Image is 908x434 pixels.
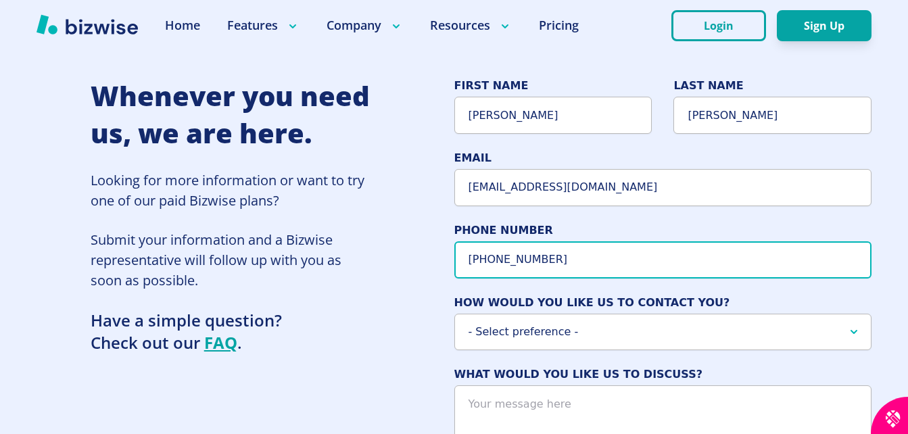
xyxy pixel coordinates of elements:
[91,310,371,354] h3: Have a simple question? Check out our .
[454,169,872,206] input: you@example.com
[91,230,371,291] p: Submit your information and a Bizwise representative will follow up with you as soon as possible.
[673,97,871,134] input: Last Name
[454,222,872,239] span: PHONE NUMBER
[37,14,138,34] img: Bizwise Logo
[454,366,872,383] span: WHAT WOULD YOU LIKE US TO DISCUSS?
[777,10,871,41] button: Sign Up
[454,78,652,94] span: FIRST NAME
[454,295,872,311] span: HOW WOULD YOU LIKE US TO CONTACT YOU?
[454,241,872,279] input: (000) 000-0000
[165,17,200,34] a: Home
[327,17,403,34] p: Company
[204,332,237,354] button: FAQ
[777,20,871,32] a: Sign Up
[227,17,300,34] p: Features
[91,170,371,211] p: Looking for more information or want to try one of our paid Bizwise plans?
[430,17,512,34] p: Resources
[671,10,766,41] button: Login
[454,150,872,166] span: EMAIL
[671,20,777,32] a: Login
[454,97,652,134] input: First Name
[91,78,371,151] h2: Whenever you need us, we are here.
[673,78,871,94] span: LAST NAME
[539,17,579,34] a: Pricing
